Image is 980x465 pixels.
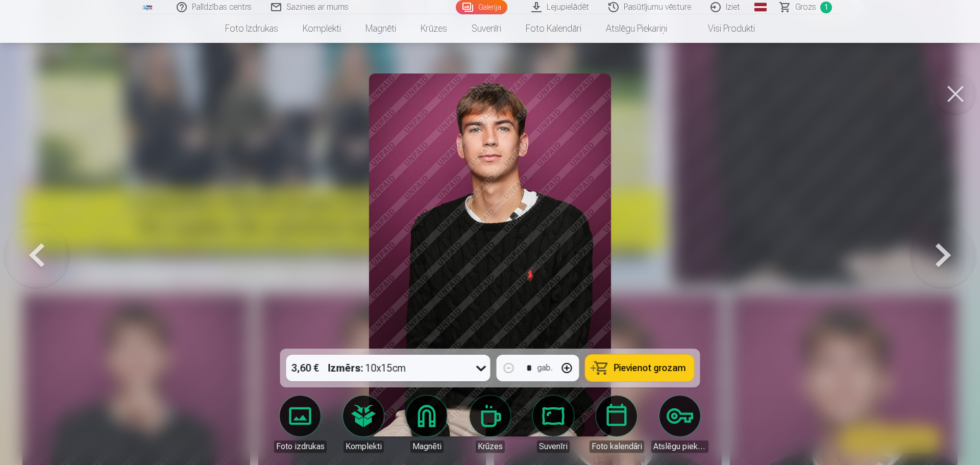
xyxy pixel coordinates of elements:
div: gab. [537,362,553,374]
a: Krūzes [461,396,519,453]
strong: Izmērs : [328,361,363,375]
a: Suvenīri [525,396,582,453]
div: Magnēti [410,440,444,453]
a: Komplekti [335,396,392,453]
img: /fa1 [142,4,153,10]
a: Magnēti [398,396,455,453]
span: 1 [820,2,832,13]
a: Komplekti [290,14,353,43]
div: Komplekti [344,440,384,453]
button: Pievienot grozam [585,355,694,381]
div: 10x15cm [328,355,406,381]
a: Foto kalendāri [588,396,645,453]
a: Visi produkti [679,14,767,43]
a: Atslēgu piekariņi [594,14,679,43]
span: Grozs [795,1,816,13]
a: Foto kalendāri [513,14,594,43]
span: Pievienot grozam [614,363,686,373]
div: Atslēgu piekariņi [651,440,708,453]
a: Foto izdrukas [272,396,329,453]
div: Foto kalendāri [590,440,644,453]
div: Foto izdrukas [274,440,327,453]
a: Suvenīri [459,14,513,43]
a: Krūzes [408,14,459,43]
div: Krūzes [476,440,505,453]
a: Foto izdrukas [213,14,290,43]
div: 3,60 € [286,355,324,381]
a: Atslēgu piekariņi [651,396,708,453]
div: Suvenīri [537,440,570,453]
a: Magnēti [353,14,408,43]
